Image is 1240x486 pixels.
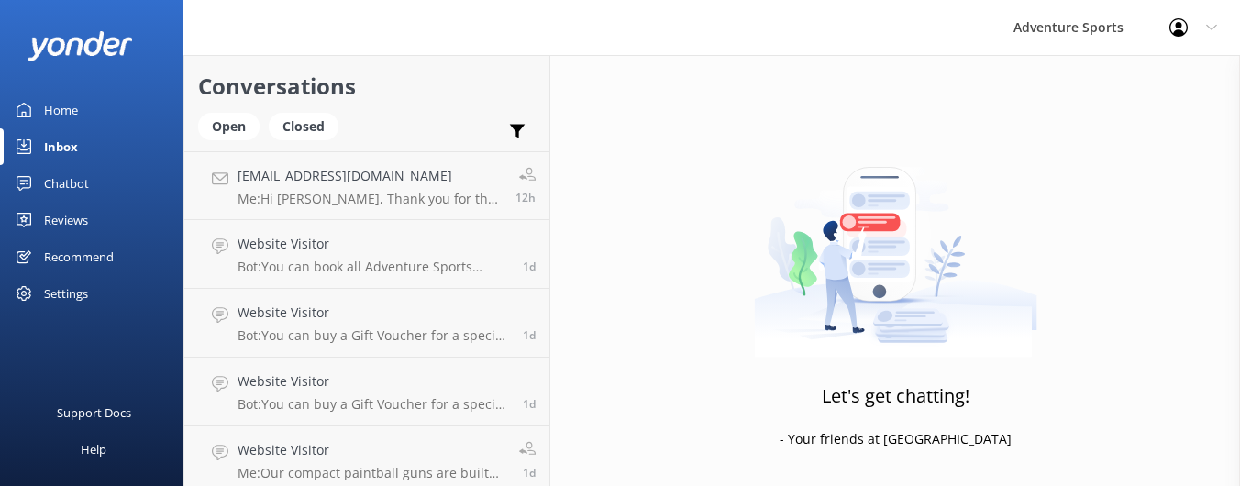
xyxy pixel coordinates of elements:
[238,166,502,186] h4: [EMAIL_ADDRESS][DOMAIN_NAME]
[238,191,502,207] p: Me: Hi [PERSON_NAME], Thank you for the enquiry regarding proof of age. A photo of a passport is ...
[523,259,536,274] span: Sep 11 2025 08:39am (UTC +01:00) Europe/London
[44,92,78,128] div: Home
[523,396,536,412] span: Sep 10 2025 04:11pm (UTC +01:00) Europe/London
[523,465,536,480] span: Sep 10 2025 09:22am (UTC +01:00) Europe/London
[238,259,509,275] p: Bot: You can book all Adventure Sports activity packages online at: [URL][DOMAIN_NAME]. Options i...
[57,394,131,431] div: Support Docs
[269,116,348,136] a: Closed
[780,429,1012,449] p: - Your friends at [GEOGRAPHIC_DATA]
[515,190,536,205] span: Sep 11 2025 08:38pm (UTC +01:00) Europe/London
[184,289,549,358] a: Website VisitorBot:You can buy a Gift Voucher for a specific activity online at the following lin...
[822,381,969,411] h3: Let's get chatting!
[44,128,78,165] div: Inbox
[238,303,509,323] h4: Website Visitor
[269,113,338,140] div: Closed
[238,440,505,460] h4: Website Visitor
[44,238,114,275] div: Recommend
[238,234,509,254] h4: Website Visitor
[238,465,505,481] p: Me: Our compact paintball guns are built from lightweight materials, making them easy to hold and...
[184,358,549,426] a: Website VisitorBot:You can buy a Gift Voucher for a specific activity at this link: [URL][DOMAIN_...
[198,113,260,140] div: Open
[238,327,509,344] p: Bot: You can buy a Gift Voucher for a specific activity online at the following link: [URL][DOMAI...
[44,275,88,312] div: Settings
[184,220,549,289] a: Website VisitorBot:You can book all Adventure Sports activity packages online at: [URL][DOMAIN_NA...
[44,165,89,202] div: Chatbot
[198,116,269,136] a: Open
[198,69,536,104] h2: Conversations
[238,396,509,413] p: Bot: You can buy a Gift Voucher for a specific activity at this link: [URL][DOMAIN_NAME]
[184,151,549,220] a: [EMAIL_ADDRESS][DOMAIN_NAME]Me:Hi [PERSON_NAME], Thank you for the enquiry regarding proof of age...
[238,371,509,392] h4: Website Visitor
[81,431,106,468] div: Help
[44,202,88,238] div: Reviews
[754,128,1037,358] img: artwork of a man stealing a conversation from at giant smartphone
[28,31,133,61] img: yonder-white-logo.png
[523,327,536,343] span: Sep 10 2025 07:39pm (UTC +01:00) Europe/London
